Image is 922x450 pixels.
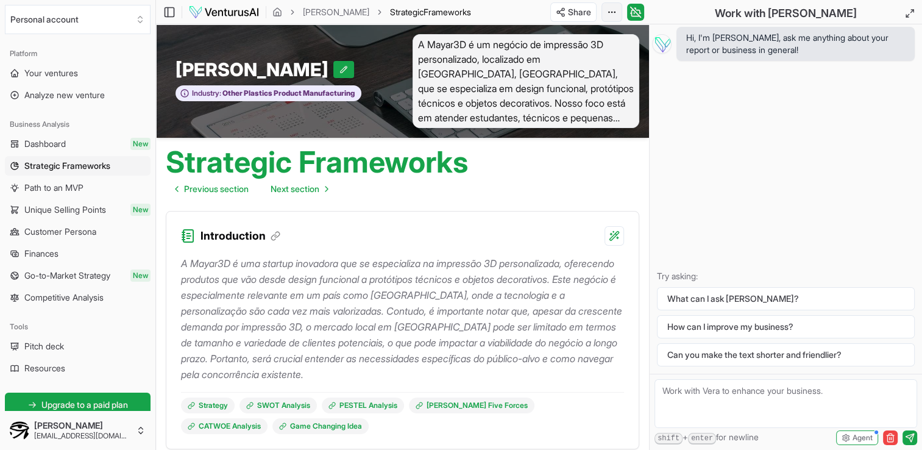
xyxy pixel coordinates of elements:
span: Strategic Frameworks [24,160,110,172]
a: Strategic Frameworks [5,156,151,176]
span: New [130,270,151,282]
span: Finances [24,248,59,260]
img: Vera [652,34,672,54]
button: Can you make the text shorter and friendlier? [657,343,915,366]
span: New [130,138,151,150]
button: Share [550,2,597,22]
span: Hi, I'm [PERSON_NAME], ask me anything about your report or business in general! [686,32,905,56]
span: Frameworks [424,7,471,17]
img: ACg8ocKfj4Q2FLJFFQw6Fu7C2xVoZgbEAWnIGET3cvY5CO7V3lU7PA=s96-c [10,421,29,440]
span: Upgrade to a paid plan [41,399,128,411]
h2: Work with [PERSON_NAME] [715,5,857,22]
a: [PERSON_NAME] [303,6,369,18]
span: Share [568,6,591,18]
span: A Mayar3D é um negócio de impressão 3D personalizado, localizado em [GEOGRAPHIC_DATA], [GEOGRAPHI... [413,34,640,128]
nav: breadcrumb [272,6,471,18]
span: Dashboard [24,138,66,150]
span: Competitive Analysis [24,291,104,304]
span: + for newline [654,431,759,445]
span: [EMAIL_ADDRESS][DOMAIN_NAME] [34,431,131,441]
button: Industry:Other Plastics Product Manufacturing [176,85,361,102]
a: Go to previous page [166,177,258,201]
span: [PERSON_NAME] [176,59,333,80]
a: Upgrade to a paid plan [5,393,151,417]
img: logo [188,5,260,20]
p: Try asking: [657,270,915,282]
span: New [130,204,151,216]
a: CATWOE Analysis [181,418,268,434]
a: Game Changing Idea [272,418,369,434]
span: Path to an MVP [24,182,83,194]
span: Other Plastics Product Manufacturing [221,88,355,98]
span: Your ventures [24,67,78,79]
span: Agent [853,433,873,443]
a: PESTEL Analysis [322,398,404,413]
a: Your ventures [5,63,151,83]
span: Pitch deck [24,340,64,352]
span: Go-to-Market Strategy [24,270,110,282]
button: How can I improve my business? [657,315,915,338]
a: SWOT Analysis [239,398,317,413]
button: What can I ask [PERSON_NAME]? [657,287,915,310]
span: Next section [271,183,319,195]
span: Unique Selling Points [24,204,106,216]
h1: Strategic Frameworks [166,148,468,177]
a: Competitive Analysis [5,288,151,307]
a: Unique Selling PointsNew [5,200,151,220]
a: Path to an MVP [5,178,151,198]
div: Tools [5,317,151,337]
a: Finances [5,244,151,263]
a: Analyze new venture [5,85,151,105]
p: A Mayar3D é uma startup inovadora que se especializa na impressão 3D personalizada, oferecendo pr... [181,255,624,382]
button: Select an organization [5,5,151,34]
a: Customer Persona [5,222,151,241]
nav: pagination [166,177,338,201]
a: [PERSON_NAME] Five Forces [409,398,534,413]
div: Platform [5,44,151,63]
div: Business Analysis [5,115,151,134]
a: Go-to-Market StrategyNew [5,266,151,285]
kbd: enter [688,433,716,445]
a: Go to next page [261,177,338,201]
span: Previous section [184,183,249,195]
a: Resources [5,359,151,378]
a: Strategy [181,398,235,413]
a: Pitch deck [5,337,151,356]
span: Resources [24,362,65,374]
span: [PERSON_NAME] [34,420,131,431]
span: StrategicFrameworks [390,6,471,18]
span: Industry: [192,88,221,98]
a: DashboardNew [5,134,151,154]
button: Agent [836,430,878,445]
span: Analyze new venture [24,89,105,101]
span: Customer Persona [24,226,96,238]
kbd: shift [654,433,683,445]
h3: Introduction [200,227,280,245]
button: [PERSON_NAME][EMAIL_ADDRESS][DOMAIN_NAME] [5,416,151,445]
